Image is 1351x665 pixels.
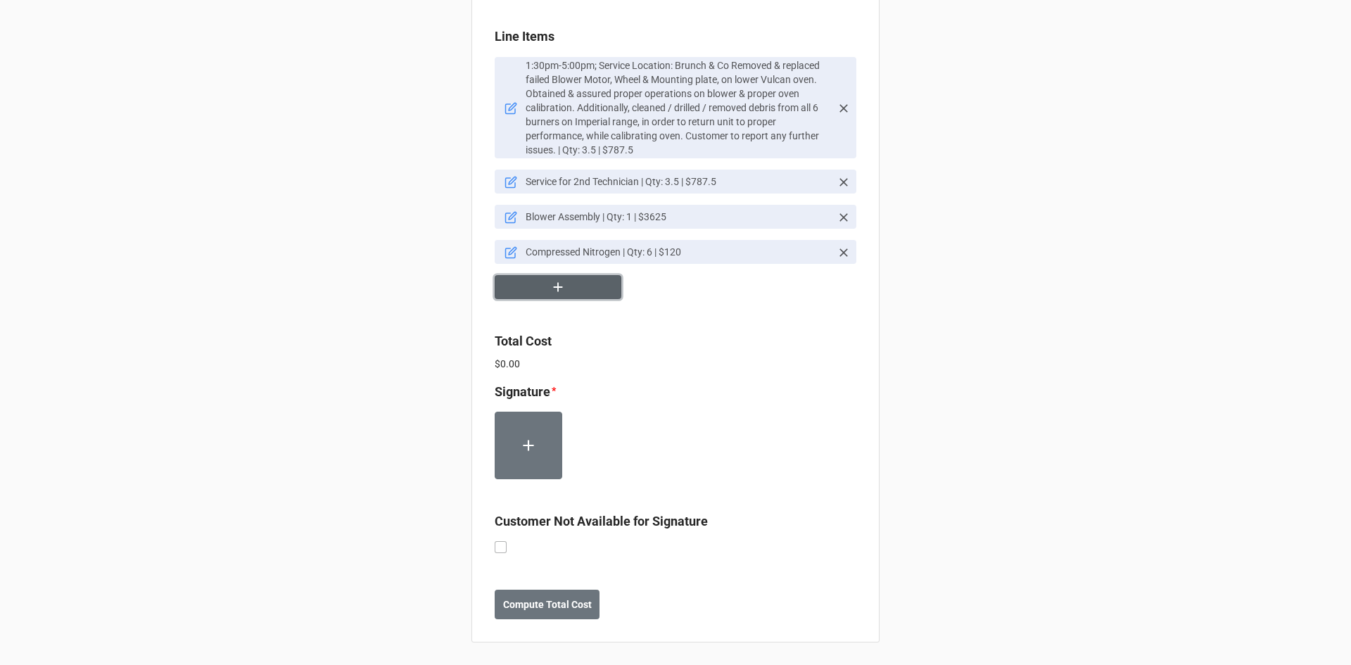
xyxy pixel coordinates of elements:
p: 1:30pm-5:00pm; Service Location: Brunch & Co Removed & replaced failed Blower Motor, Wheel & Moun... [526,58,831,157]
label: Line Items [495,27,554,46]
button: Compute Total Cost [495,590,600,619]
b: Compute Total Cost [503,597,592,612]
p: $0.00 [495,357,856,371]
b: Total Cost [495,334,552,348]
p: Compressed Nitrogen | Qty: 6 | $120 [526,245,831,259]
label: Customer Not Available for Signature [495,512,708,531]
p: Service for 2nd Technician | Qty: 3.5 | $787.5 [526,175,831,189]
label: Signature [495,382,550,402]
p: Blower Assembly | Qty: 1 | $3625 [526,210,831,224]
